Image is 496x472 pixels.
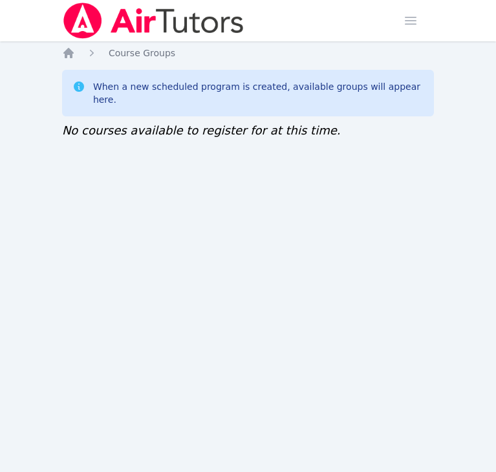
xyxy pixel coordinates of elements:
nav: Breadcrumb [62,47,434,59]
div: When a new scheduled program is created, available groups will appear here. [93,80,424,106]
a: Course Groups [109,47,175,59]
img: Air Tutors [62,3,245,39]
span: Course Groups [109,48,175,58]
span: No courses available to register for at this time. [62,123,341,137]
